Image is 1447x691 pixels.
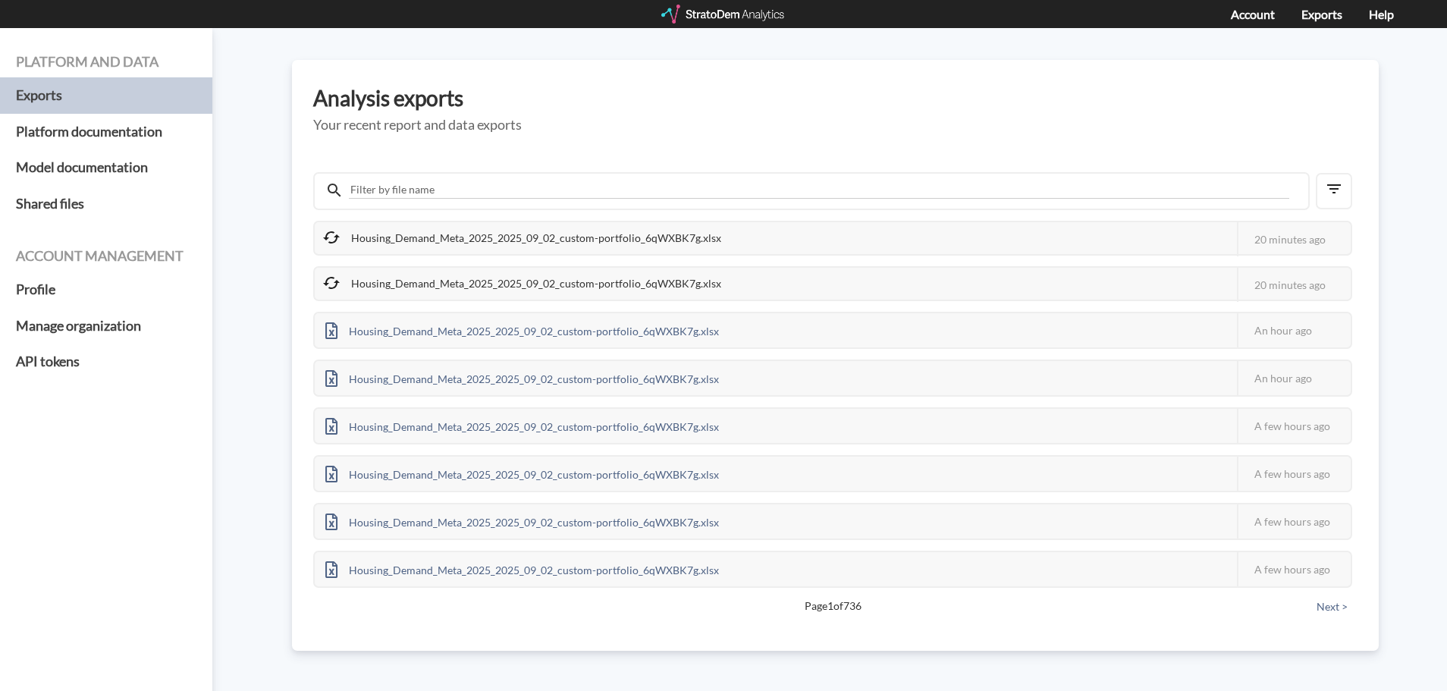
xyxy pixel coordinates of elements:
[1237,552,1351,586] div: A few hours ago
[315,370,730,383] a: Housing_Demand_Meta_2025_2025_09_02_custom-portfolio_6qWXBK7g.xlsx
[315,457,730,491] div: Housing_Demand_Meta_2025_2025_09_02_custom-portfolio_6qWXBK7g.xlsx
[16,55,196,70] h4: Platform and data
[349,181,1289,199] input: Filter by file name
[315,561,730,574] a: Housing_Demand_Meta_2025_2025_09_02_custom-portfolio_6qWXBK7g.xlsx
[16,186,196,222] a: Shared files
[313,86,1358,110] h3: Analysis exports
[315,361,730,395] div: Housing_Demand_Meta_2025_2025_09_02_custom-portfolio_6qWXBK7g.xlsx
[16,77,196,114] a: Exports
[1312,598,1352,615] button: Next >
[1237,268,1351,302] div: 20 minutes ago
[315,504,730,539] div: Housing_Demand_Meta_2025_2025_09_02_custom-portfolio_6qWXBK7g.xlsx
[315,322,730,335] a: Housing_Demand_Meta_2025_2025_09_02_custom-portfolio_6qWXBK7g.xlsx
[1237,222,1351,256] div: 20 minutes ago
[16,272,196,308] a: Profile
[315,418,730,431] a: Housing_Demand_Meta_2025_2025_09_02_custom-portfolio_6qWXBK7g.xlsx
[16,308,196,344] a: Manage organization
[315,313,730,347] div: Housing_Demand_Meta_2025_2025_09_02_custom-portfolio_6qWXBK7g.xlsx
[313,118,1358,133] h5: Your recent report and data exports
[1237,457,1351,491] div: A few hours ago
[1369,7,1394,21] a: Help
[1237,313,1351,347] div: An hour ago
[1237,504,1351,539] div: A few hours ago
[1237,409,1351,443] div: A few hours ago
[1301,7,1342,21] a: Exports
[315,466,730,479] a: Housing_Demand_Meta_2025_2025_09_02_custom-portfolio_6qWXBK7g.xlsx
[315,514,730,526] a: Housing_Demand_Meta_2025_2025_09_02_custom-portfolio_6qWXBK7g.xlsx
[315,552,730,586] div: Housing_Demand_Meta_2025_2025_09_02_custom-portfolio_6qWXBK7g.xlsx
[315,409,730,443] div: Housing_Demand_Meta_2025_2025_09_02_custom-portfolio_6qWXBK7g.xlsx
[315,268,732,300] div: Housing_Demand_Meta_2025_2025_09_02_custom-portfolio_6qWXBK7g.xlsx
[315,222,732,254] div: Housing_Demand_Meta_2025_2025_09_02_custom-portfolio_6qWXBK7g.xlsx
[1231,7,1275,21] a: Account
[16,249,196,264] h4: Account management
[366,598,1299,614] span: Page 1 of 736
[1237,361,1351,395] div: An hour ago
[16,114,196,150] a: Platform documentation
[16,344,196,380] a: API tokens
[16,149,196,186] a: Model documentation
